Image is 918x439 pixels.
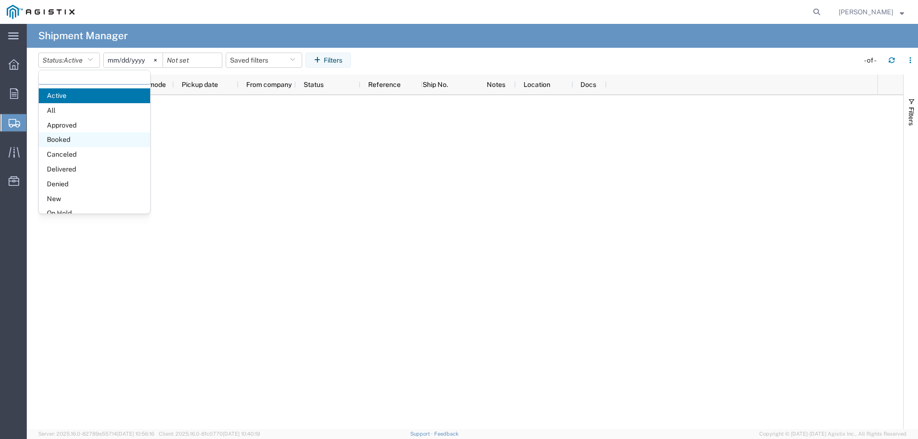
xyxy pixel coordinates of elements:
[434,431,459,437] a: Feedback
[864,55,881,65] div: - of -
[104,53,163,67] input: Not set
[39,192,150,206] span: New
[524,81,550,88] span: Location
[487,81,505,88] span: Notes
[163,53,222,67] input: Not set
[182,81,218,88] span: Pickup date
[759,430,907,438] span: Copyright © [DATE]-[DATE] Agistix Inc., All Rights Reserved
[39,162,150,177] span: Delivered
[907,107,915,126] span: Filters
[306,53,351,68] button: Filters
[223,431,260,437] span: [DATE] 10:40:19
[410,431,434,437] a: Support
[246,81,292,88] span: From company
[368,81,401,88] span: Reference
[39,206,150,221] span: On Hold
[304,81,324,88] span: Status
[38,431,154,437] span: Server: 2025.16.0-82789e55714
[226,53,302,68] button: Saved filters
[7,5,75,19] img: logo
[39,177,150,192] span: Denied
[39,132,150,147] span: Booked
[64,56,83,64] span: Active
[38,53,100,68] button: Status:Active
[39,147,150,162] span: Canceled
[39,103,150,118] span: All
[38,24,128,48] h4: Shipment Manager
[159,431,260,437] span: Client: 2025.16.0-8fc0770
[580,81,596,88] span: Docs
[839,7,893,17] span: James Ball
[838,6,905,18] button: [PERSON_NAME]
[117,431,154,437] span: [DATE] 10:56:16
[423,81,448,88] span: Ship No.
[39,88,150,103] span: Active
[39,118,150,133] span: Approved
